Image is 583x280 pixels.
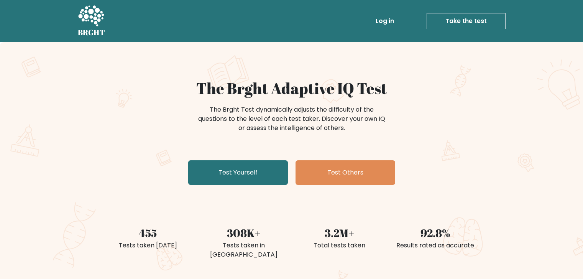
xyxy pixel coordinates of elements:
[196,105,388,133] div: The Brght Test dynamically adjusts the difficulty of the questions to the level of each test take...
[78,28,105,37] h5: BRGHT
[392,241,479,250] div: Results rated as accurate
[78,3,105,39] a: BRGHT
[296,160,395,185] a: Test Others
[373,13,397,29] a: Log in
[392,225,479,241] div: 92.8%
[105,241,191,250] div: Tests taken [DATE]
[427,13,506,29] a: Take the test
[105,225,191,241] div: 455
[105,79,479,97] h1: The Brght Adaptive IQ Test
[188,160,288,185] a: Test Yourself
[200,225,287,241] div: 308K+
[296,225,383,241] div: 3.2M+
[296,241,383,250] div: Total tests taken
[200,241,287,259] div: Tests taken in [GEOGRAPHIC_DATA]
